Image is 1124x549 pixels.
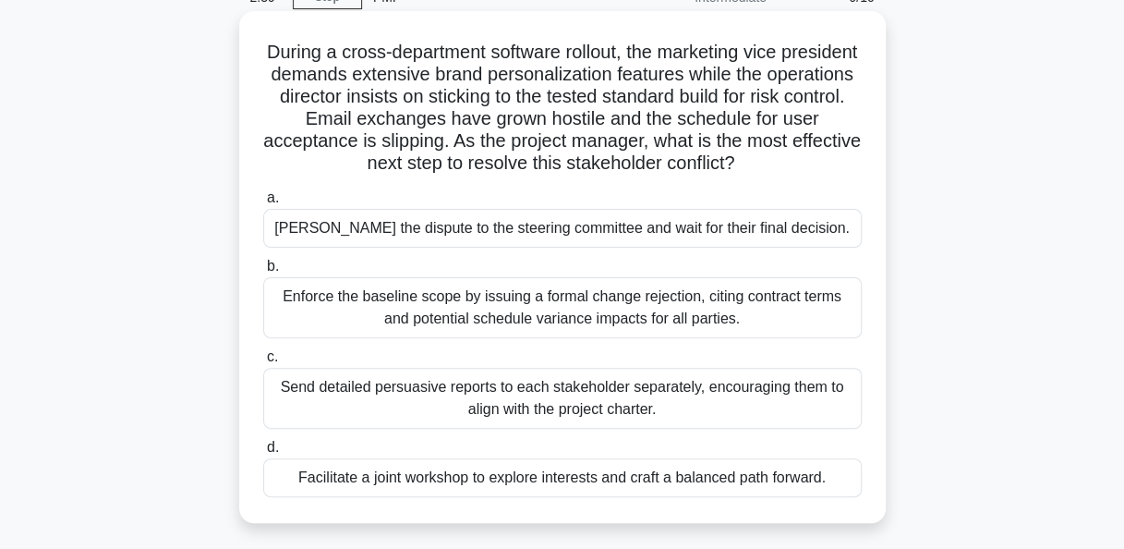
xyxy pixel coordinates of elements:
[267,439,279,455] span: d.
[267,189,279,205] span: a.
[263,458,862,497] div: Facilitate a joint workshop to explore interests and craft a balanced path forward.
[267,348,278,364] span: c.
[263,368,862,429] div: Send detailed persuasive reports to each stakeholder separately, encouraging them to align with t...
[267,258,279,274] span: b.
[263,209,862,248] div: [PERSON_NAME] the dispute to the steering committee and wait for their final decision.
[263,277,862,338] div: Enforce the baseline scope by issuing a formal change rejection, citing contract terms and potent...
[261,41,864,176] h5: During a cross-department software rollout, the marketing vice president demands extensive brand ...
